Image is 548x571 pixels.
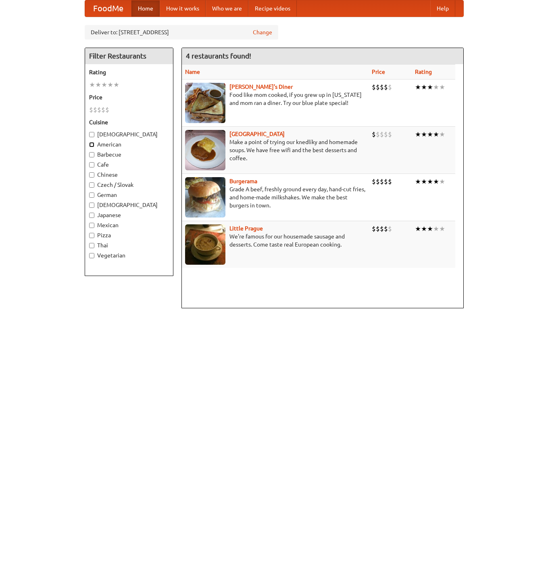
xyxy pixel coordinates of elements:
[101,105,105,114] li: $
[421,83,427,92] li: ★
[89,203,94,208] input: [DEMOGRAPHIC_DATA]
[85,25,278,40] div: Deliver to: [STREET_ADDRESS]
[427,224,433,233] li: ★
[427,177,433,186] li: ★
[384,83,388,92] li: $
[415,224,421,233] li: ★
[89,162,94,167] input: Cafe
[384,130,388,139] li: $
[439,177,445,186] li: ★
[131,0,160,17] a: Home
[415,177,421,186] li: ★
[376,83,380,92] li: $
[89,241,169,249] label: Thai
[415,83,421,92] li: ★
[89,132,94,137] input: [DEMOGRAPHIC_DATA]
[433,83,439,92] li: ★
[101,80,107,89] li: ★
[185,185,366,209] p: Grade A beef, freshly ground every day, hand-cut fries, and home-made milkshakes. We make the bes...
[433,224,439,233] li: ★
[253,28,272,36] a: Change
[160,0,206,17] a: How it works
[89,93,169,101] h5: Price
[89,105,93,114] li: $
[388,224,392,233] li: $
[229,225,263,232] a: Little Prague
[376,177,380,186] li: $
[427,130,433,139] li: ★
[89,140,169,149] label: American
[186,52,251,60] ng-pluralize: 4 restaurants found!
[89,231,169,239] label: Pizza
[89,142,94,147] input: American
[95,80,101,89] li: ★
[89,182,94,188] input: Czech / Slovak
[185,224,225,265] img: littleprague.jpg
[89,192,94,198] input: German
[376,130,380,139] li: $
[229,178,257,184] a: Burgerama
[415,69,432,75] a: Rating
[89,243,94,248] input: Thai
[380,224,384,233] li: $
[229,84,293,90] a: [PERSON_NAME]'s Diner
[415,130,421,139] li: ★
[421,224,427,233] li: ★
[89,201,169,209] label: [DEMOGRAPHIC_DATA]
[439,130,445,139] li: ★
[185,69,200,75] a: Name
[380,130,384,139] li: $
[89,221,169,229] label: Mexican
[89,233,94,238] input: Pizza
[97,105,101,114] li: $
[89,172,94,178] input: Chinese
[113,80,119,89] li: ★
[105,105,109,114] li: $
[89,80,95,89] li: ★
[229,131,285,137] a: [GEOGRAPHIC_DATA]
[430,0,455,17] a: Help
[376,224,380,233] li: $
[388,130,392,139] li: $
[384,177,388,186] li: $
[89,191,169,199] label: German
[427,83,433,92] li: ★
[89,181,169,189] label: Czech / Slovak
[185,91,366,107] p: Food like mom cooked, if you grew up in [US_STATE] and mom ran a diner. Try our blue plate special!
[380,177,384,186] li: $
[89,152,94,157] input: Barbecue
[89,118,169,126] h5: Cuisine
[433,130,439,139] li: ★
[185,138,366,162] p: Make a point of trying our knedlíky and homemade soups. We have free wifi and the best desserts a...
[185,177,225,218] img: burgerama.jpg
[372,177,376,186] li: $
[388,83,392,92] li: $
[89,151,169,159] label: Barbecue
[89,68,169,76] h5: Rating
[89,161,169,169] label: Cafe
[384,224,388,233] li: $
[89,223,94,228] input: Mexican
[107,80,113,89] li: ★
[185,83,225,123] img: sallys.jpg
[185,130,225,170] img: czechpoint.jpg
[372,224,376,233] li: $
[206,0,248,17] a: Who we are
[93,105,97,114] li: $
[372,83,376,92] li: $
[89,171,169,179] label: Chinese
[89,251,169,259] label: Vegetarian
[89,213,94,218] input: Japanese
[433,177,439,186] li: ★
[185,232,366,249] p: We're famous for our housemade sausage and desserts. Come taste real European cooking.
[248,0,297,17] a: Recipe videos
[380,83,384,92] li: $
[89,211,169,219] label: Japanese
[439,224,445,233] li: ★
[85,48,173,64] h4: Filter Restaurants
[372,69,385,75] a: Price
